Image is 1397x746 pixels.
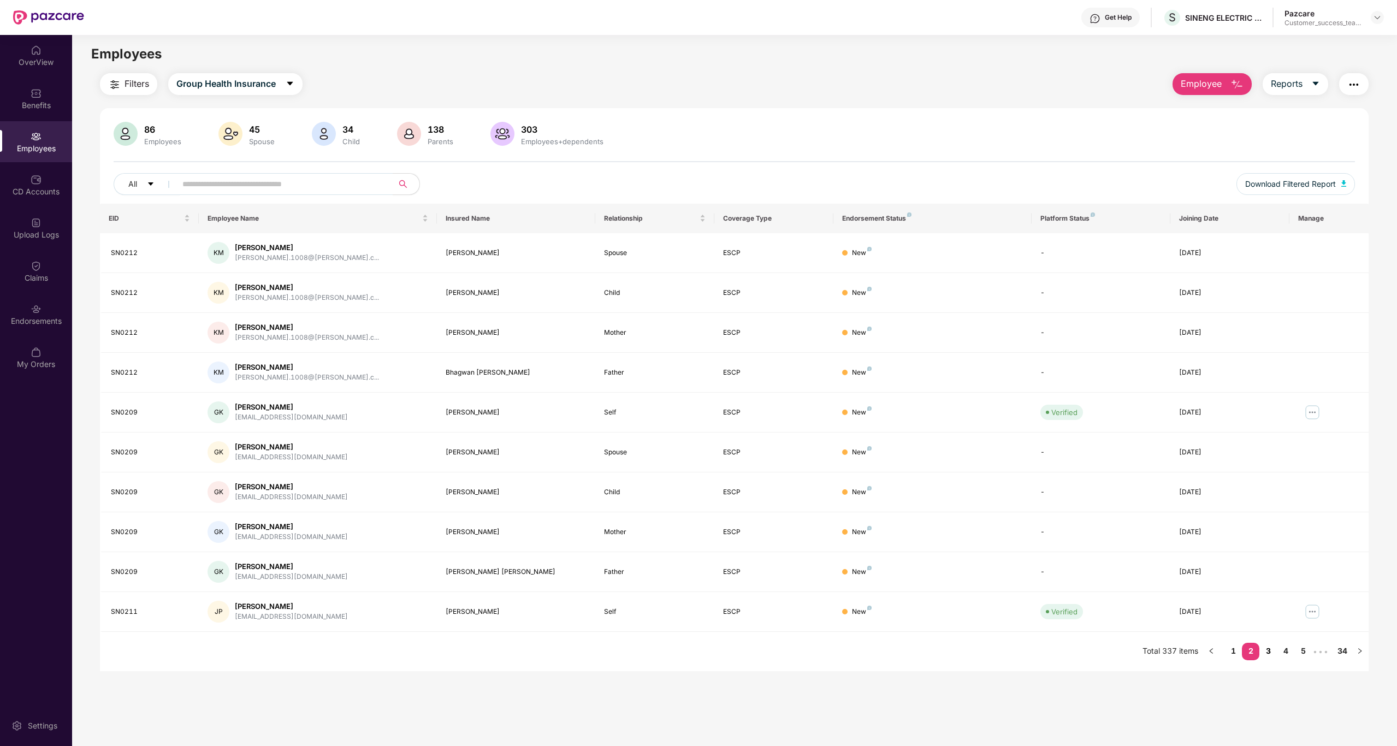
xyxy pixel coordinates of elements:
[247,137,277,146] div: Spouse
[446,368,587,378] div: Bhagwan [PERSON_NAME]
[128,178,137,190] span: All
[604,487,706,498] div: Child
[111,328,191,338] div: SN0212
[111,248,191,258] div: SN0212
[446,567,587,577] div: [PERSON_NAME] [PERSON_NAME]
[1179,407,1281,418] div: [DATE]
[235,601,348,612] div: [PERSON_NAME]
[235,442,348,452] div: [PERSON_NAME]
[1334,643,1351,659] a: 34
[235,253,379,263] div: [PERSON_NAME].1008@[PERSON_NAME].c...
[1179,447,1281,458] div: [DATE]
[111,487,191,498] div: SN0209
[446,328,587,338] div: [PERSON_NAME]
[168,73,303,95] button: Group Health Insurancecaret-down
[235,561,348,572] div: [PERSON_NAME]
[604,248,706,258] div: Spouse
[1271,77,1303,91] span: Reports
[25,720,61,731] div: Settings
[852,567,872,577] div: New
[446,527,587,537] div: [PERSON_NAME]
[425,124,455,135] div: 138
[723,248,825,258] div: ESCP
[1224,643,1242,659] a: 1
[595,204,714,233] th: Relationship
[208,521,229,543] div: GK
[393,173,420,195] button: search
[235,372,379,383] div: [PERSON_NAME].1008@[PERSON_NAME].c...
[235,322,379,333] div: [PERSON_NAME]
[1170,204,1289,233] th: Joining Date
[286,79,294,89] span: caret-down
[340,124,362,135] div: 34
[446,607,587,617] div: [PERSON_NAME]
[1090,13,1100,24] img: svg+xml;base64,PHN2ZyBpZD0iSGVscC0zMngzMiIgeG1sbnM9Imh0dHA6Ly93d3cudzMub3JnLzIwMDAvc3ZnIiB3aWR0aD...
[867,566,872,570] img: svg+xml;base64,PHN2ZyB4bWxucz0iaHR0cDovL3d3dy53My5vcmcvMjAwMC9zdmciIHdpZHRoPSI4IiBoZWlnaHQ9IjgiIH...
[604,368,706,378] div: Father
[425,137,455,146] div: Parents
[1351,643,1369,660] button: right
[1179,567,1281,577] div: [DATE]
[446,407,587,418] div: [PERSON_NAME]
[111,607,191,617] div: SN0211
[519,137,606,146] div: Employees+dependents
[111,407,191,418] div: SN0209
[1203,643,1220,660] button: left
[218,122,242,146] img: svg+xml;base64,PHN2ZyB4bWxucz0iaHR0cDovL3d3dy53My5vcmcvMjAwMC9zdmciIHhtbG5zOnhsaW5rPSJodHRwOi8vd3...
[1277,643,1294,660] li: 4
[235,402,348,412] div: [PERSON_NAME]
[235,482,348,492] div: [PERSON_NAME]
[111,447,191,458] div: SN0209
[208,441,229,463] div: GK
[867,406,872,411] img: svg+xml;base64,PHN2ZyB4bWxucz0iaHR0cDovL3d3dy53My5vcmcvMjAwMC9zdmciIHdpZHRoPSI4IiBoZWlnaHQ9IjgiIH...
[852,447,872,458] div: New
[446,288,587,298] div: [PERSON_NAME]
[208,401,229,423] div: GK
[91,46,162,62] span: Employees
[867,486,872,490] img: svg+xml;base64,PHN2ZyB4bWxucz0iaHR0cDovL3d3dy53My5vcmcvMjAwMC9zdmciIHdpZHRoPSI4IiBoZWlnaHQ9IjgiIH...
[1208,648,1215,654] span: left
[114,173,180,195] button: Allcaret-down
[111,288,191,298] div: SN0212
[176,77,276,91] span: Group Health Insurance
[1334,643,1351,660] li: 34
[1032,512,1170,552] td: -
[1032,353,1170,393] td: -
[208,322,229,344] div: KM
[235,333,379,343] div: [PERSON_NAME].1008@[PERSON_NAME].c...
[142,124,183,135] div: 86
[723,288,825,298] div: ESCP
[852,487,872,498] div: New
[208,561,229,583] div: GK
[723,607,825,617] div: ESCP
[11,720,22,731] img: svg+xml;base64,PHN2ZyBpZD0iU2V0dGluZy0yMHgyMCIgeG1sbnM9Imh0dHA6Ly93d3cudzMub3JnLzIwMDAvc3ZnIiB3aW...
[1173,73,1252,95] button: Employee
[13,10,84,25] img: New Pazcare Logo
[1032,472,1170,512] td: -
[723,447,825,458] div: ESCP
[1347,78,1360,91] img: svg+xml;base64,PHN2ZyB4bWxucz0iaHR0cDovL3d3dy53My5vcmcvMjAwMC9zdmciIHdpZHRoPSIyNCIgaGVpZ2h0PSIyNC...
[604,214,697,223] span: Relationship
[723,527,825,537] div: ESCP
[723,328,825,338] div: ESCP
[235,532,348,542] div: [EMAIL_ADDRESS][DOMAIN_NAME]
[397,122,421,146] img: svg+xml;base64,PHN2ZyB4bWxucz0iaHR0cDovL3d3dy53My5vcmcvMjAwMC9zdmciIHhtbG5zOnhsaW5rPSJodHRwOi8vd3...
[1224,643,1242,660] li: 1
[1179,487,1281,498] div: [DATE]
[31,45,42,56] img: svg+xml;base64,PHN2ZyBpZD0iSG9tZSIgeG1sbnM9Imh0dHA6Ly93d3cudzMub3JnLzIwMDAvc3ZnIiB3aWR0aD0iMjAiIG...
[1143,643,1198,660] li: Total 337 items
[208,282,229,304] div: KM
[519,124,606,135] div: 303
[247,124,277,135] div: 45
[31,217,42,228] img: svg+xml;base64,PHN2ZyBpZD0iVXBsb2FkX0xvZ3MiIGRhdGEtbmFtZT0iVXBsb2FkIExvZ3MiIHhtbG5zPSJodHRwOi8vd3...
[111,527,191,537] div: SN0209
[1181,77,1222,91] span: Employee
[1032,433,1170,472] td: -
[31,304,42,315] img: svg+xml;base64,PHN2ZyBpZD0iRW5kb3JzZW1lbnRzIiB4bWxucz0iaHR0cDovL3d3dy53My5vcmcvMjAwMC9zdmciIHdpZH...
[1259,643,1277,659] a: 3
[867,287,872,291] img: svg+xml;base64,PHN2ZyB4bWxucz0iaHR0cDovL3d3dy53My5vcmcvMjAwMC9zdmciIHdpZHRoPSI4IiBoZWlnaHQ9IjgiIH...
[604,407,706,418] div: Self
[446,487,587,498] div: [PERSON_NAME]
[852,527,872,537] div: New
[1311,79,1320,89] span: caret-down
